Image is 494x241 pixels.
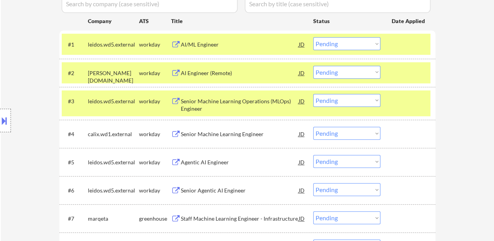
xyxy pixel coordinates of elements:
[139,130,171,138] div: workday
[139,215,171,223] div: greenhouse
[298,66,306,80] div: JD
[181,41,299,49] div: AI/ML Engineer
[298,37,306,51] div: JD
[298,155,306,169] div: JD
[68,41,82,49] div: #1
[139,158,171,166] div: workday
[88,17,139,25] div: Company
[298,211,306,225] div: JD
[181,97,299,113] div: Senior Machine Learning Operations (MLOps) Engineer
[139,69,171,77] div: workday
[181,158,299,166] div: Agentic AI Engineer
[181,215,299,223] div: Staff Machine Learning Engineer - Infrastructure
[298,94,306,108] div: JD
[392,17,426,25] div: Date Applied
[139,187,171,194] div: workday
[171,17,306,25] div: Title
[181,69,299,77] div: AI Engineer (Remote)
[298,127,306,141] div: JD
[298,183,306,197] div: JD
[68,215,82,223] div: #7
[181,187,299,194] div: Senior Agentic AI Engineer
[313,14,380,28] div: Status
[139,41,171,49] div: workday
[139,17,171,25] div: ATS
[181,130,299,138] div: Senior Machine Learning Engineer
[139,97,171,105] div: workday
[88,41,139,49] div: leidos.wd5.external
[88,215,139,223] div: marqeta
